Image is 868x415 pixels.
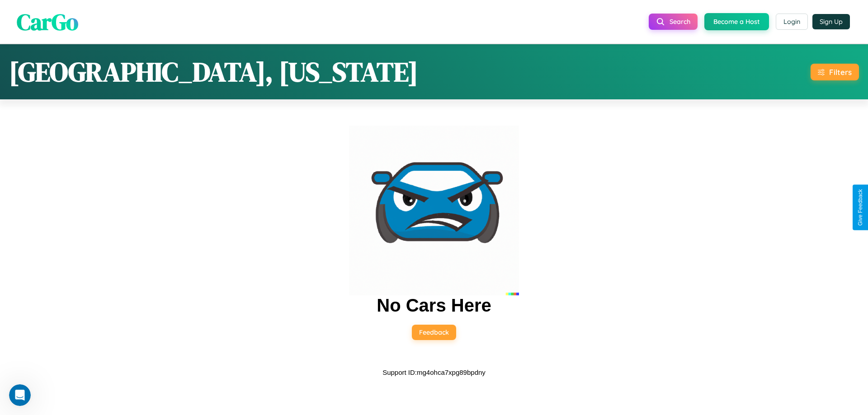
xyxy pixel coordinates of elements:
iframe: Intercom live chat [9,384,31,406]
button: Feedback [412,325,456,340]
h1: [GEOGRAPHIC_DATA], [US_STATE] [9,53,418,90]
button: Become a Host [704,13,769,30]
div: Give Feedback [857,189,863,226]
button: Search [649,14,698,30]
img: car [349,126,519,295]
p: Support ID: mg4ohca7xpg89bpdny [382,366,486,378]
button: Login [776,14,808,30]
span: Search [670,18,690,26]
button: Filters [811,64,859,80]
button: Sign Up [812,14,850,29]
div: Filters [829,67,852,77]
span: CarGo [17,6,78,37]
h2: No Cars Here [377,295,491,316]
